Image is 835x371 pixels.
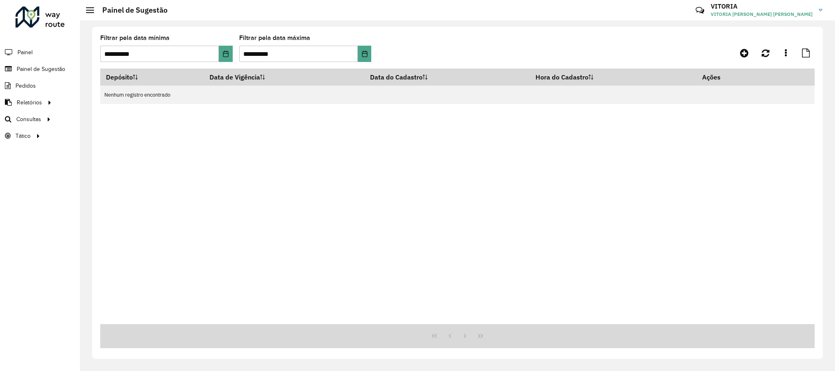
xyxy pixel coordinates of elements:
span: Consultas [16,115,41,124]
span: Painel de Sugestão [17,65,65,73]
button: Choose Date [358,46,372,62]
h3: VITORIA [711,2,813,10]
th: Data de Vigência [204,68,364,86]
th: Data do Cadastro [364,68,530,86]
span: Relatórios [17,98,42,107]
th: Depósito [100,68,204,86]
th: Hora do Cadastro [530,68,696,86]
span: Pedidos [15,82,36,90]
th: Ações [696,68,745,86]
label: Filtrar pela data mínima [100,33,170,43]
button: Choose Date [219,46,233,62]
a: Contato Rápido [691,2,709,19]
label: Filtrar pela data máxima [239,33,310,43]
span: Tático [15,132,31,140]
td: Nenhum registro encontrado [100,86,815,104]
span: Painel [18,48,33,57]
span: VITORIA [PERSON_NAME] [PERSON_NAME] [711,11,813,18]
h2: Painel de Sugestão [94,6,167,15]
